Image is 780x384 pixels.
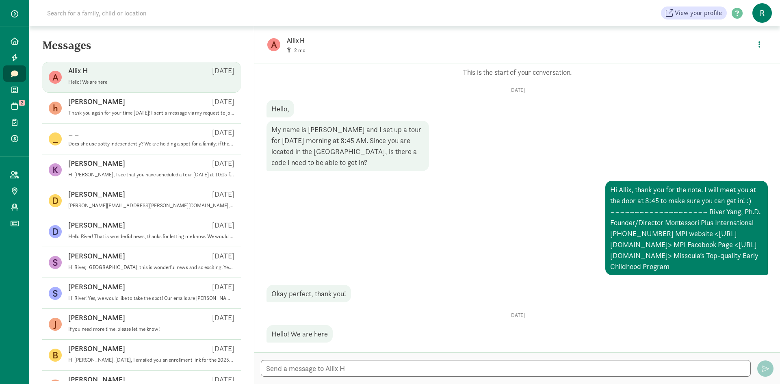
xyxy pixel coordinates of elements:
a: 2 [3,98,26,114]
p: [DATE] [212,66,234,76]
p: [DATE] [266,87,768,93]
p: Hi River! Yes, we would like to take the spot! Our emails are [PERSON_NAME][EMAIL_ADDRESS][PERSON... [68,295,234,302]
p: Does she use potty independently? We are holding a spot for a family; if they do not need it, we ... [68,141,234,147]
figure: S [49,256,62,269]
p: Hi [PERSON_NAME], I see that you have scheduled a tour [DATE] at 10:15 for your [DEMOGRAPHIC_DATA... [68,171,234,178]
p: [DATE] [212,158,234,168]
figure: J [49,318,62,331]
p: Hi River, [GEOGRAPHIC_DATA], this is wonderful news and so exciting. Yes yes yes! Our personal em... [68,264,234,271]
p: [PERSON_NAME] [68,158,125,168]
div: Hi Allix, thank you for the note. I will meet you at the door at 8:45 to make sure you can get in... [605,181,768,275]
p: [DATE] [212,220,234,230]
span: 2 [19,100,25,106]
p: [PERSON_NAME] [68,313,125,323]
p: [PERSON_NAME] [68,282,125,292]
p: [PERSON_NAME] [68,189,125,199]
p: [PERSON_NAME] [68,220,125,230]
p: [DATE] [212,344,234,354]
p: [PERSON_NAME][EMAIL_ADDRESS][PERSON_NAME][DOMAIN_NAME], [EMAIL_ADDRESS][DOMAIN_NAME] [68,202,234,209]
p: This is the start of your conversation. [266,67,768,77]
iframe: Chat Widget [739,345,780,384]
figure: K [49,163,62,176]
figure: D [49,225,62,238]
p: If you need more time, please let me know! [68,326,234,332]
div: Okay perfect, thank you! [266,285,351,302]
p: Thank you again for your time [DATE]! I sent a message via my request to join the waitlist—again,... [68,110,234,116]
p: [PERSON_NAME] [68,97,125,106]
input: Search for a family, child or location [42,5,270,21]
div: Hello, [266,100,294,117]
p: [DATE] [212,128,234,137]
h5: Messages [29,39,254,59]
p: [DATE] [212,282,234,292]
p: _ _ [68,128,79,137]
p: [PERSON_NAME] [68,344,125,354]
figure: A [267,38,280,51]
p: Allix H [68,66,88,76]
p: Hi [PERSON_NAME], [DATE], I emailed you an enrollment link for the 2025-26 school year. As mentio... [68,357,234,363]
figure: _ [49,132,62,145]
figure: h [49,102,62,115]
p: [PERSON_NAME] [68,251,125,261]
p: [DATE] [266,312,768,319]
p: [DATE] [212,251,234,261]
figure: A [49,71,62,84]
p: Hello! We are here [68,79,234,85]
figure: S [49,287,62,300]
span: R [752,3,772,23]
span: -2 [292,47,305,54]
figure: B [49,349,62,362]
p: Allix H [287,35,543,46]
span: View your profile [675,8,722,18]
p: [DATE] [212,189,234,199]
a: View your profile [661,7,727,20]
figure: D [49,194,62,207]
p: Hello River! That is wonderful news, thanks for letting me know. We would love to have [PERSON_NA... [68,233,234,240]
p: [DATE] [212,97,234,106]
div: Hello! We are here [266,325,333,343]
div: My name is [PERSON_NAME] and I set up a tour for [DATE] morning at 8:45 AM. Since you are located... [266,121,429,171]
p: [DATE] [212,313,234,323]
